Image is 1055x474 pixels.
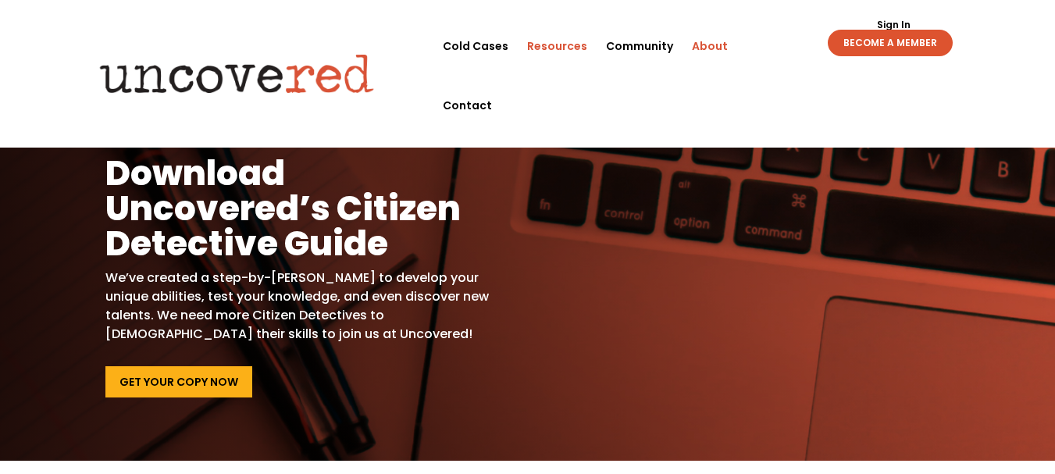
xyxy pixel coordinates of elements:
a: Community [606,16,673,76]
h1: Download Uncovered’s Citizen Detective Guide [105,155,504,269]
a: BECOME A MEMBER [828,30,953,56]
p: We’ve created a step-by-[PERSON_NAME] to develop your unique abilities, test your knowledge, and ... [105,269,504,344]
img: Uncovered logo [87,43,387,104]
a: Cold Cases [443,16,508,76]
a: Sign In [868,20,919,30]
a: Get Your Copy Now [105,366,252,397]
a: Contact [443,76,492,135]
a: About [692,16,728,76]
a: Resources [527,16,587,76]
